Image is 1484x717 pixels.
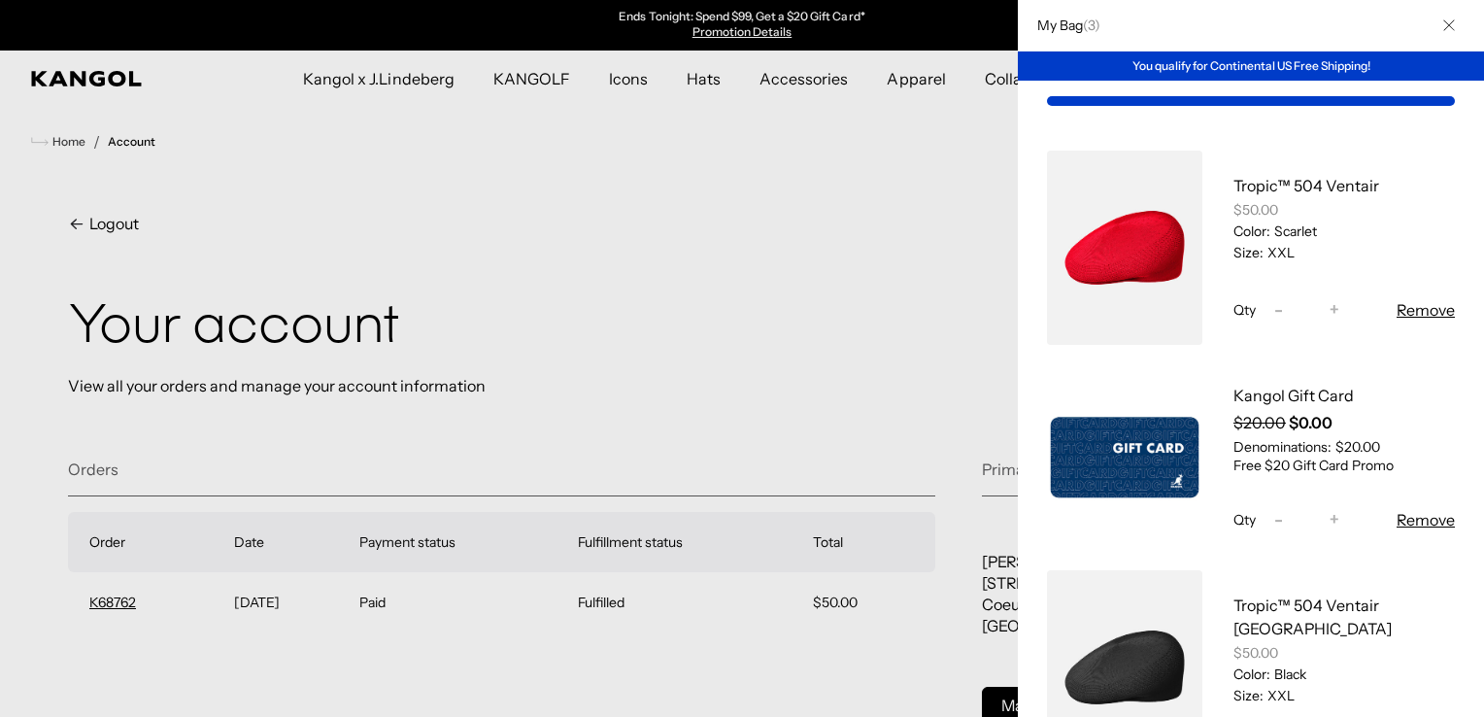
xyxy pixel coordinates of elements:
[1233,666,1270,683] dt: Color:
[1233,687,1264,704] dt: Size:
[1330,507,1339,533] span: +
[1270,222,1317,240] dd: Scarlet
[1320,508,1349,531] button: +
[1233,176,1379,195] a: Tropic™ 504 Ventair
[1233,511,1256,529] span: Qty
[1233,413,1286,432] s: $20.00
[1320,298,1349,322] button: +
[1274,507,1283,533] span: -
[1088,17,1095,34] span: 3
[1233,438,1332,456] dt: Denominations:
[1397,508,1455,531] button: Remove Kangol Gift Card - $20.00
[1233,222,1270,240] dt: Color:
[1028,17,1100,34] h2: My Bag
[1264,244,1295,261] dd: XXL
[1397,298,1455,322] button: Remove Tropic™ 504 Ventair - Scarlet / XXL
[1233,201,1455,219] div: $50.00
[1233,244,1264,261] dt: Size:
[1289,413,1332,432] strong: $0.00
[1233,456,1455,476] ul: Discount
[1264,298,1293,322] button: -
[1233,456,1455,476] li: Free $20 Gift Card Promo
[1083,17,1100,34] span: ( )
[1233,596,1392,638] a: Tropic™ 504 Ventair [GEOGRAPHIC_DATA]
[1293,508,1320,531] input: Quantity for Kangol Gift Card
[1270,666,1306,683] dd: Black
[1264,687,1295,704] dd: XXL
[1330,297,1339,324] span: +
[1332,438,1380,456] dd: $20.00
[1233,644,1455,662] div: $50.00
[1264,508,1293,531] button: -
[1233,386,1354,405] a: Kangol Gift Card
[1233,301,1256,319] span: Qty
[1293,298,1320,322] input: Quantity for Tropic™ 504 Ventair
[1274,297,1283,324] span: -
[1018,51,1484,81] div: You qualify for Continental US Free Shipping!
